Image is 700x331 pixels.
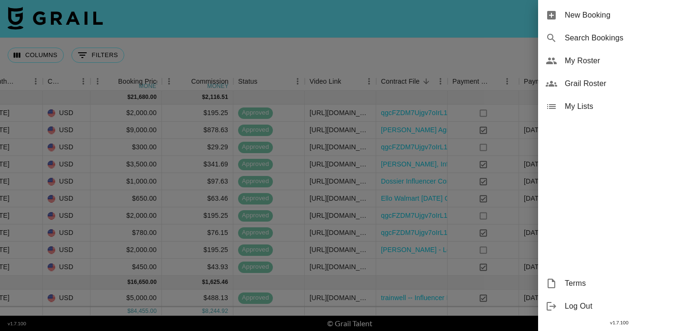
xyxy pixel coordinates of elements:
div: Terms [538,272,700,295]
span: New Booking [565,10,692,21]
span: Grail Roster [565,78,692,89]
span: My Lists [565,101,692,112]
div: My Roster [538,49,700,72]
span: Search Bookings [565,32,692,44]
div: Log Out [538,295,700,318]
span: Terms [565,278,692,289]
div: v 1.7.100 [538,318,700,328]
div: Search Bookings [538,27,700,49]
div: New Booking [538,4,700,27]
span: My Roster [565,55,692,67]
div: Grail Roster [538,72,700,95]
div: My Lists [538,95,700,118]
span: Log Out [565,301,692,312]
